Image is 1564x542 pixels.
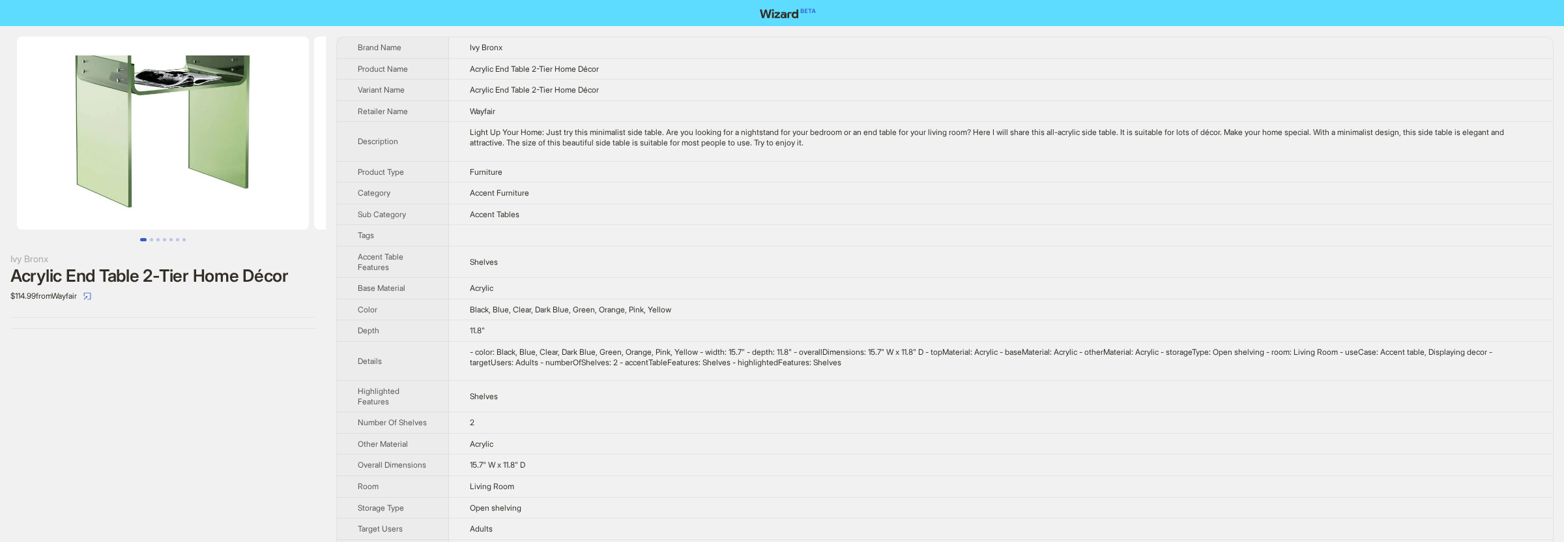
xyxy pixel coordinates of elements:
img: Acrylic End Table 2-Tier Home Décor Acrylic End Table 2-Tier Home Décor image 2 [314,37,606,230]
button: Go to slide 1 [140,238,147,241]
button: Go to slide 2 [150,238,153,241]
div: Acrylic End Table 2-Tier Home Décor [10,266,315,286]
span: Accent Tables [470,209,519,219]
span: Black, Blue, Clear, Dark Blue, Green, Orange, Pink, Yellow [470,305,671,314]
span: Acrylic [470,283,493,293]
button: Go to slide 4 [163,238,166,241]
span: Wayfair [470,106,495,116]
span: Highlighted Features [358,386,399,406]
button: Go to slide 6 [176,238,179,241]
span: Color [358,305,377,314]
button: Go to slide 3 [156,238,160,241]
span: Overall Dimensions [358,460,426,470]
div: Ivy Bronx [10,252,315,266]
span: Ivy Bronx [470,42,502,52]
span: Adults [470,524,493,534]
span: select [83,292,91,300]
span: Category [358,188,390,198]
span: Depth [358,325,379,335]
button: Go to slide 7 [182,238,186,241]
span: Base Material [358,283,405,293]
button: Go to slide 5 [169,238,173,241]
div: $114.99 from Wayfair [10,286,315,307]
span: Acrylic End Table 2-Tier Home Décor [470,64,599,74]
div: Light Up Your Home: Just try this minimalist side table. Are you looking for a nightstand for you... [470,127,1532,147]
span: Acrylic [470,439,493,449]
span: Product Name [358,64,408,74]
div: - color: Black, Blue, Clear, Dark Blue, Green, Orange, Pink, Yellow - width: 15.7" - depth: 11.8"... [470,347,1532,367]
span: Room [358,481,379,491]
span: Accent Furniture [470,188,529,198]
span: Furniture [470,167,502,177]
span: Target Users [358,524,403,534]
span: Open shelving [470,503,521,513]
span: Shelves [470,391,498,401]
span: Living Room [470,481,514,491]
span: Sub Category [358,209,406,219]
span: Storage Type [358,503,404,513]
span: 15.7" W x 11.8" D [470,460,525,470]
span: Accent Table Features [358,252,403,272]
span: 11.8" [470,325,485,335]
span: Acrylic End Table 2-Tier Home Décor [470,85,599,95]
span: Product Type [358,167,404,177]
span: Variant Name [358,85,405,95]
img: Acrylic End Table 2-Tier Home Décor Acrylic End Table 2-Tier Home Décor image 1 [17,37,309,230]
span: Other Material [358,439,408,449]
span: Number Of Shelves [358,417,427,427]
span: 2 [470,417,474,427]
span: Tags [358,230,374,240]
span: Details [358,356,382,366]
span: Shelves [470,257,498,267]
span: Description [358,136,398,146]
span: Brand Name [358,42,401,52]
span: Retailer Name [358,106,408,116]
